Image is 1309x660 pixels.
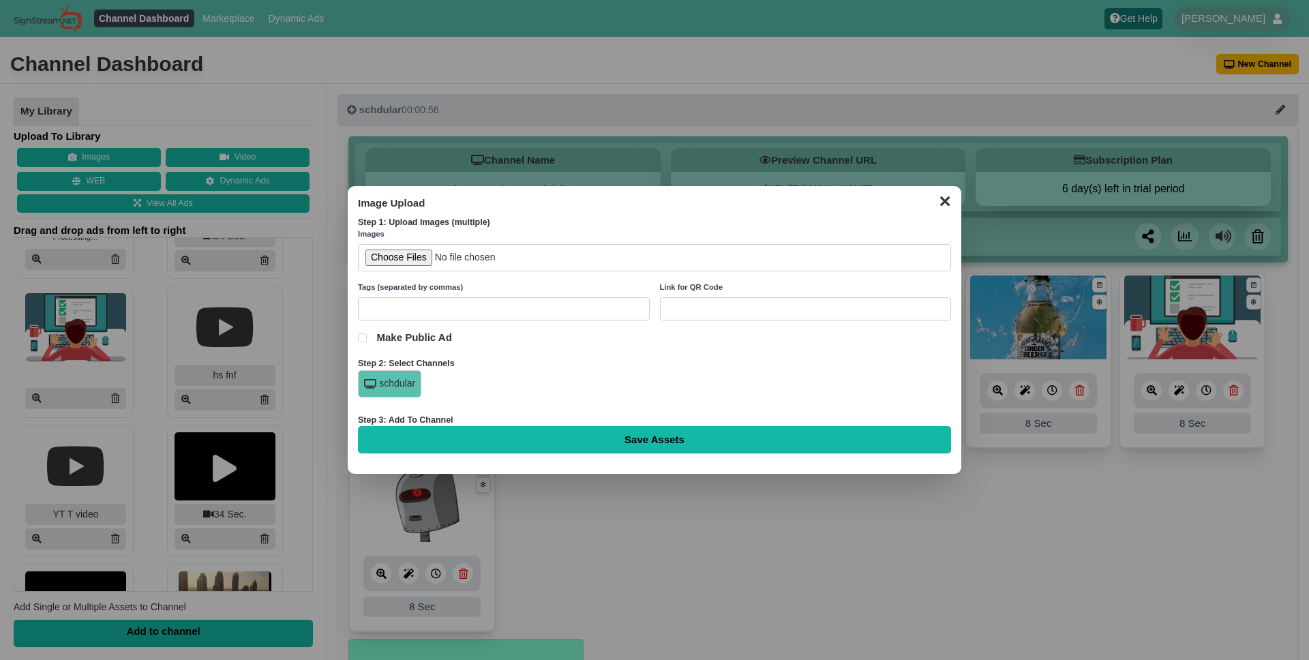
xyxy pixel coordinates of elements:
[358,370,421,397] div: schdular
[358,282,650,294] label: Tags (separated by commas)
[358,217,951,229] div: Step 1: Upload Images (multiple)
[358,426,951,453] input: Save Assets
[358,196,951,210] h3: Image Upload
[358,331,951,344] label: Make Public Ad
[358,228,951,241] label: Images
[358,333,367,342] input: Make Public Ad
[931,190,958,210] button: ✕
[358,415,951,427] div: Step 3: Add To Channel
[358,358,951,370] div: Step 2: Select Channels
[660,282,952,294] label: Link for QR Code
